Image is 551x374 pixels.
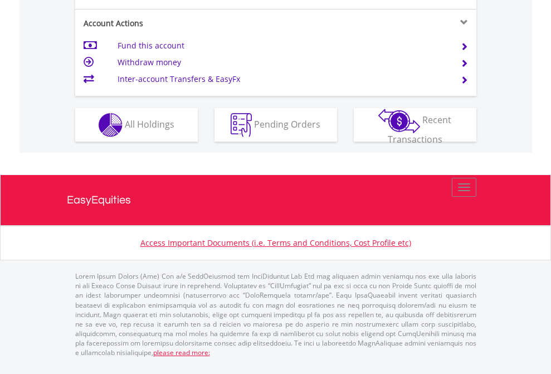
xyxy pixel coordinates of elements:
[75,18,276,29] div: Account Actions
[75,271,476,357] p: Lorem Ipsum Dolors (Ame) Con a/e SeddOeiusmod tem InciDiduntut Lab Etd mag aliquaen admin veniamq...
[354,108,476,142] button: Recent Transactions
[231,113,252,137] img: pending_instructions-wht.png
[99,113,123,137] img: holdings-wht.png
[378,109,420,133] img: transactions-zar-wht.png
[153,348,210,357] a: please read more:
[125,118,174,130] span: All Holdings
[140,237,411,248] a: Access Important Documents (i.e. Terms and Conditions, Cost Profile etc)
[214,108,337,142] button: Pending Orders
[75,108,198,142] button: All Holdings
[67,175,485,225] a: EasyEquities
[254,118,320,130] span: Pending Orders
[118,71,447,88] td: Inter-account Transfers & EasyFx
[118,37,447,54] td: Fund this account
[118,54,447,71] td: Withdraw money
